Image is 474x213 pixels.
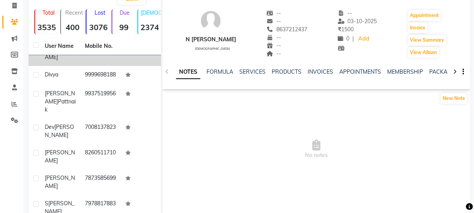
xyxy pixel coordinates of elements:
[308,68,333,75] a: INVOICES
[338,26,341,33] span: ₹
[207,68,233,75] a: FORMULA
[199,9,222,32] img: avatar
[408,47,439,58] button: View Album
[338,10,352,17] span: --
[408,22,427,33] button: Invoice
[186,35,236,44] div: N [PERSON_NAME]
[64,9,85,16] p: Recent
[80,85,120,118] td: 9937519956
[90,9,110,16] p: Lost
[45,174,75,189] span: [PERSON_NAME]
[239,68,266,75] a: SERVICES
[429,68,458,75] a: PACKAGES
[441,93,467,104] button: New Note
[45,123,74,139] span: [PERSON_NAME]
[339,68,381,75] a: APPOINTMENTS
[338,35,349,42] span: 0
[61,22,85,32] strong: 400
[80,37,120,55] th: Mobile No.
[408,35,446,46] button: View Summary
[86,22,110,32] strong: 3076
[45,71,58,78] span: Divya
[45,200,48,207] span: S
[141,9,162,16] p: [DEMOGRAPHIC_DATA]
[272,68,301,75] a: PRODUCTS
[45,149,75,164] span: [PERSON_NAME]
[80,118,120,144] td: 7008137823
[338,18,377,25] span: 03-10-2025
[35,22,59,32] strong: 3535
[112,22,136,32] strong: 99
[163,111,470,188] span: No notes
[40,37,80,55] th: User Name
[387,68,423,75] a: MEMBERSHIP
[80,144,120,169] td: 8260511710
[267,42,281,49] span: --
[80,169,120,195] td: 7873585699
[267,50,281,57] span: --
[114,9,136,16] p: Due
[176,65,200,79] a: NOTES
[352,35,354,43] span: |
[267,10,281,17] span: --
[80,66,120,85] td: 9999698188
[45,123,54,130] span: Dev
[267,34,281,41] span: --
[338,26,354,33] span: 1500
[45,90,75,105] span: [PERSON_NAME]
[267,18,281,25] span: --
[267,26,308,33] span: 8637212437
[38,9,59,16] p: Total
[408,10,441,21] button: Appointment
[138,22,162,32] strong: 2374
[195,47,230,51] span: [DEMOGRAPHIC_DATA]
[357,34,371,44] a: Add
[45,98,76,113] span: Pattnaik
